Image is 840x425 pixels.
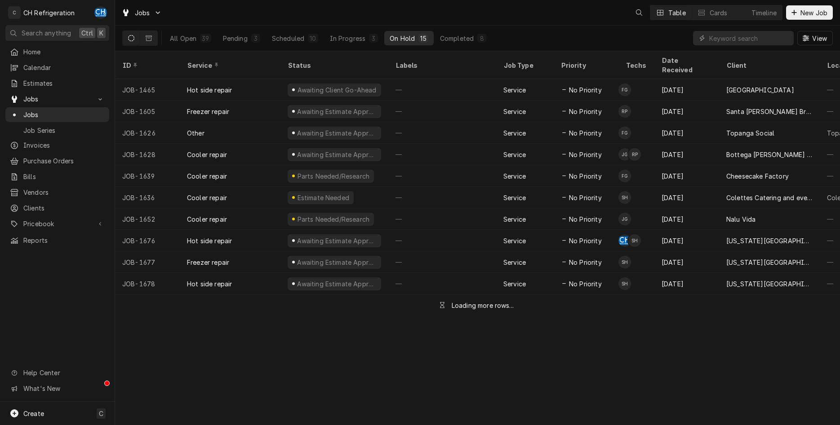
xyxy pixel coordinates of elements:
div: — [388,165,496,187]
a: Estimates [5,76,109,91]
span: No Priority [569,215,602,224]
div: JG [618,213,631,225]
div: 10 [310,34,316,43]
div: [DATE] [654,230,719,251]
div: JG [618,148,631,161]
div: — [388,273,496,294]
span: No Priority [569,85,602,95]
div: 15 [420,34,426,43]
span: No Priority [569,128,602,138]
div: Hot side repair [187,85,232,95]
div: [US_STATE][GEOGRAPHIC_DATA], [PERSON_NAME][GEOGRAPHIC_DATA] [726,279,813,289]
div: Freezer repair [187,258,229,267]
div: Service [503,85,526,95]
div: [DATE] [654,208,719,230]
a: Invoices [5,138,109,153]
div: Hot side repair [187,279,232,289]
div: In Progress [330,34,366,43]
div: Hot side repair [187,236,232,245]
span: No Priority [569,107,602,116]
span: View [810,34,829,43]
a: Job Series [5,123,109,138]
div: Awaiting Estimate Approval [296,150,378,159]
span: K [99,28,103,38]
div: 3 [371,34,376,43]
div: Service [503,258,526,267]
div: Fred Gonzalez's Avatar [618,170,631,182]
button: Search anythingCtrlK [5,25,109,41]
span: Jobs [23,110,105,119]
div: Cooler repair [187,171,227,181]
div: RP [628,148,641,161]
div: Awaiting Estimate Approval [296,279,378,289]
div: JOB-1678 [115,273,180,294]
div: Cooler repair [187,215,227,224]
span: No Priority [569,258,602,267]
div: On Hold [390,34,415,43]
div: [DATE] [654,165,719,187]
div: JOB-1636 [115,187,180,208]
div: Job Type [503,61,547,70]
button: Open search [632,5,646,20]
div: Steven Hiraga's Avatar [618,191,631,204]
div: JOB-1465 [115,79,180,101]
a: Jobs [5,107,109,122]
div: — [388,122,496,144]
div: FG [618,127,631,139]
div: Service [187,61,271,70]
div: Steven Hiraga's Avatar [628,234,641,247]
a: Go to Jobs [5,92,109,106]
div: Cooler repair [187,150,227,159]
div: Loading more rows... [452,301,514,310]
a: Purchase Orders [5,153,109,168]
span: Estimates [23,79,105,88]
div: ID [122,61,171,70]
span: What's New [23,384,104,393]
div: Steven Hiraga's Avatar [618,256,631,268]
div: Service [503,150,526,159]
a: Go to What's New [5,381,109,396]
div: Service [503,107,526,116]
div: [DATE] [654,187,719,208]
div: JOB-1639 [115,165,180,187]
div: Service [503,236,526,245]
span: Create [23,410,44,417]
div: SH [618,191,631,204]
div: Ruben Perez's Avatar [628,148,641,161]
div: All Open [170,34,196,43]
div: [DATE] [654,144,719,165]
div: Service [503,215,526,224]
div: SH [618,277,631,290]
div: Fred Gonzalez's Avatar [618,83,631,96]
a: Go to Jobs [118,5,165,20]
span: No Priority [569,171,602,181]
div: Timeline [751,8,777,18]
div: [GEOGRAPHIC_DATA] [726,85,794,95]
div: Josh Galindo's Avatar [618,213,631,225]
div: Parts Needed/Research [296,215,370,224]
div: Techs [626,61,647,70]
span: Clients [23,203,105,213]
div: [DATE] [654,122,719,144]
div: Steven Hiraga's Avatar [618,277,631,290]
div: Colettes Catering and events [726,193,813,202]
div: Chris Hiraga's Avatar [94,6,107,19]
a: Bills [5,169,109,184]
div: [DATE] [654,101,719,122]
div: Ruben Perez's Avatar [618,105,631,118]
div: Status [288,61,379,70]
a: Calendar [5,60,109,75]
span: New Job [799,8,829,18]
div: JOB-1626 [115,122,180,144]
div: Scheduled [272,34,304,43]
div: CH [94,6,107,19]
span: Bills [23,172,105,181]
div: JOB-1677 [115,251,180,273]
div: Pending [223,34,248,43]
div: SH [628,234,641,247]
div: [DATE] [654,273,719,294]
div: Freezer repair [187,107,229,116]
button: View [797,31,833,45]
div: JOB-1676 [115,230,180,251]
div: — [388,101,496,122]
